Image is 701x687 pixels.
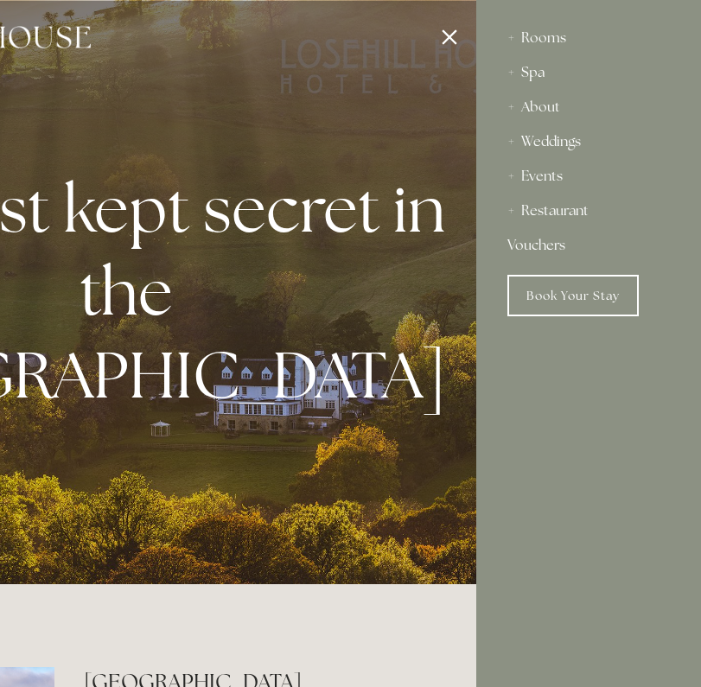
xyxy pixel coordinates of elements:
[507,159,670,194] div: Events
[507,194,670,228] div: Restaurant
[507,90,670,124] div: About
[507,275,639,316] a: Book Your Stay
[507,21,670,55] div: Rooms
[507,124,670,159] div: Weddings
[507,228,670,263] a: Vouchers
[507,55,670,90] div: Spa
